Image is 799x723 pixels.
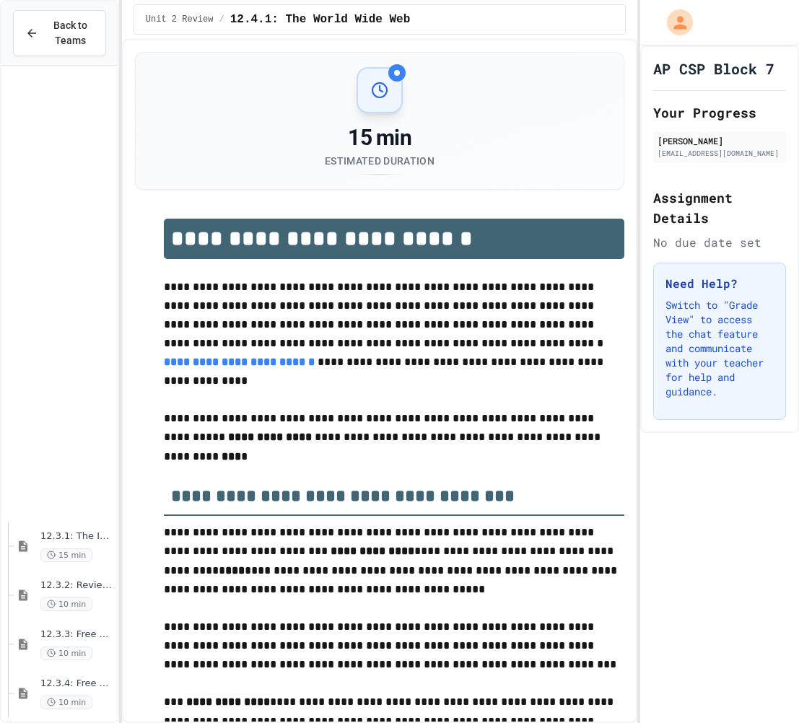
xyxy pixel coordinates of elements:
p: Switch to "Grade View" to access the chat feature and communicate with your teacher for help and ... [665,298,774,399]
span: 10 min [40,647,92,660]
div: [PERSON_NAME] [658,134,782,147]
h2: Assignment Details [653,188,786,228]
span: / [219,14,224,25]
span: Back to Teams [47,18,94,48]
div: My Account [652,6,697,39]
button: Back to Teams [13,10,106,56]
span: Unit 2 Review [146,14,214,25]
div: [EMAIL_ADDRESS][DOMAIN_NAME] [658,148,782,159]
span: 12.3.1: The Internet Protocol [40,530,115,543]
div: 15 min [325,125,435,151]
span: 10 min [40,696,92,709]
span: 15 min [40,548,92,562]
iframe: chat widget [679,602,785,664]
span: 12.3.2: Review of the Internet Protocol [40,579,115,592]
span: 12.3.4: Free Response - IPv4 vs. IPv6 [40,678,115,690]
span: 12.3.3: Free Response - The Need for IP [40,628,115,641]
div: Estimated Duration [325,154,435,168]
iframe: chat widget [738,665,785,709]
h1: AP CSP Block 7 [653,58,774,79]
div: No due date set [653,234,786,251]
h3: Need Help? [665,275,774,292]
h2: Your Progress [653,102,786,123]
span: 10 min [40,597,92,611]
span: 12.4.1: The World Wide Web [230,11,411,28]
